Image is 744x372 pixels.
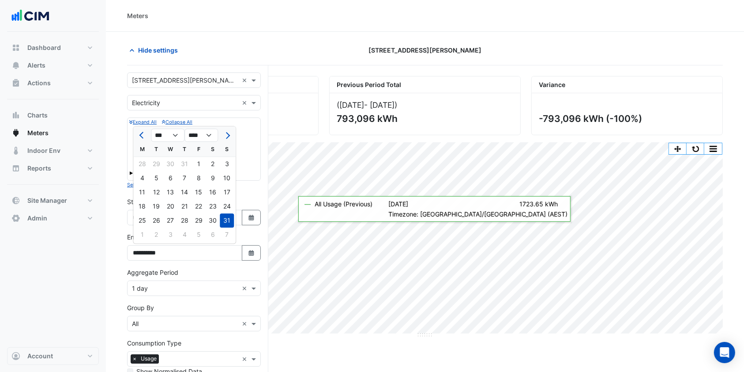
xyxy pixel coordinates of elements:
span: Meters [27,129,49,137]
div: Thursday, August 28, 2025 [177,213,192,228]
button: Select Reportable [127,181,167,189]
fa-icon: Select Date [248,214,256,221]
div: Tuesday, July 29, 2025 [149,157,163,171]
div: 11 [135,185,149,199]
button: Account [7,347,99,365]
div: Tuesday, August 5, 2025 [149,171,163,185]
button: Previous month [137,128,147,142]
div: 14 [177,185,192,199]
div: 15 [192,185,206,199]
div: Tuesday, August 12, 2025 [149,185,163,199]
button: Dashboard [7,39,99,57]
div: Thursday, August 21, 2025 [177,199,192,213]
div: 4 [177,228,192,242]
button: Reports [7,159,99,177]
span: Alerts [27,61,45,70]
div: T [149,142,163,156]
button: Hide settings [127,42,184,58]
div: Wednesday, August 27, 2025 [163,213,177,228]
div: 3 [220,157,234,171]
div: Saturday, August 16, 2025 [206,185,220,199]
div: 16 [206,185,220,199]
div: M [135,142,149,156]
div: Sunday, August 24, 2025 [220,199,234,213]
label: Aggregate Period [127,268,178,277]
span: Clear [242,76,249,85]
div: Monday, August 11, 2025 [135,185,149,199]
div: Saturday, August 9, 2025 [206,171,220,185]
div: 12 [149,185,163,199]
span: Clear [242,98,249,107]
div: 1 [135,228,149,242]
app-icon: Reports [11,164,20,173]
span: Usage [139,354,159,363]
div: 30 [206,213,220,228]
div: 3 [163,228,177,242]
div: Wednesday, August 6, 2025 [163,171,177,185]
span: Charts [27,111,48,120]
span: Actions [27,79,51,87]
button: Collapse All [162,118,192,126]
button: Indoor Env [7,142,99,159]
div: Wednesday, August 13, 2025 [163,185,177,199]
button: Reset [687,143,704,154]
label: Consumption Type [127,338,181,348]
div: Variance [532,76,722,93]
button: Next month [222,128,232,142]
div: 17 [220,185,234,199]
div: 5 [192,228,206,242]
app-icon: Admin [11,214,20,223]
div: 26 [149,213,163,228]
div: Saturday, August 2, 2025 [206,157,220,171]
small: Select Reportable [127,182,167,188]
div: Friday, August 8, 2025 [192,171,206,185]
div: Tuesday, September 2, 2025 [149,228,163,242]
div: Sunday, August 3, 2025 [220,157,234,171]
div: F [192,142,206,156]
app-icon: Actions [11,79,20,87]
div: Sunday, August 17, 2025 [220,185,234,199]
div: Monday, July 28, 2025 [135,157,149,171]
div: Tuesday, August 26, 2025 [149,213,163,228]
span: [STREET_ADDRESS][PERSON_NAME] [368,46,481,55]
div: 5 [149,171,163,185]
button: Site Manager [7,192,99,209]
div: 8 [192,171,206,185]
app-icon: Meters [11,129,20,137]
span: Dashboard [27,43,61,52]
div: 28 [177,213,192,228]
div: 20 [163,199,177,213]
div: Monday, August 18, 2025 [135,199,149,213]
div: 6 [206,228,220,242]
span: Site Manager [27,196,67,205]
div: Friday, August 1, 2025 [192,157,206,171]
small: Expand All [129,119,157,125]
div: T [177,142,192,156]
div: S [220,142,234,156]
button: Alerts [7,57,99,74]
div: 27 [163,213,177,228]
small: Collapse All [162,119,192,125]
div: Wednesday, August 20, 2025 [163,199,177,213]
select: Select year [184,129,218,142]
img: Company Logo [11,7,50,25]
div: 4 [135,171,149,185]
span: Clear [242,319,249,328]
div: Tuesday, August 19, 2025 [149,199,163,213]
div: 6 [163,171,177,185]
div: Thursday, September 4, 2025 [177,228,192,242]
div: Monday, August 25, 2025 [135,213,149,228]
div: ([DATE] ) [337,100,513,110]
span: Clear [242,354,249,364]
div: Thursday, July 31, 2025 [177,157,192,171]
div: Friday, August 22, 2025 [192,199,206,213]
div: 22 [192,199,206,213]
span: Hide settings [138,46,178,55]
button: Charts [7,106,99,124]
div: Wednesday, September 3, 2025 [163,228,177,242]
div: 21 [177,199,192,213]
button: Pan [669,143,687,154]
div: 13 [163,185,177,199]
span: Clear [242,284,249,293]
span: Admin [27,214,47,223]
